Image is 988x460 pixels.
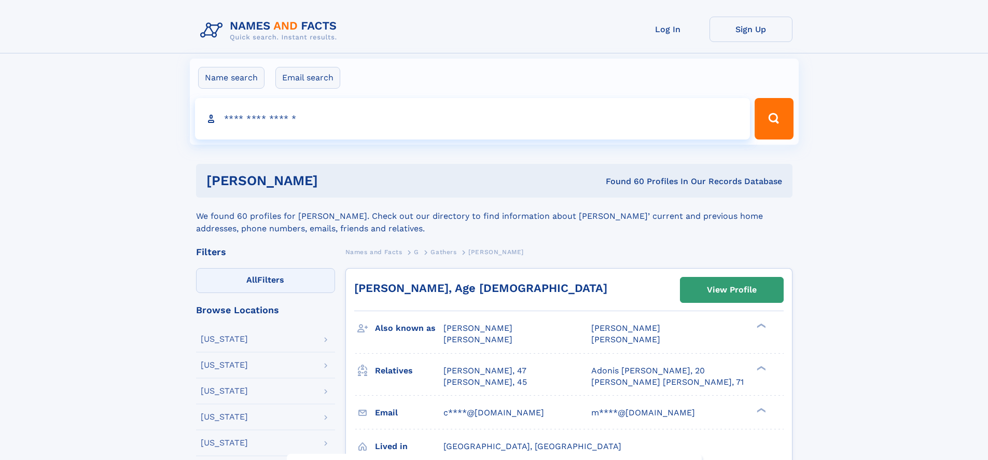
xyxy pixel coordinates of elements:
div: ❯ [754,407,767,413]
a: [PERSON_NAME], Age [DEMOGRAPHIC_DATA] [354,282,607,295]
span: Gathers [430,248,456,256]
span: [PERSON_NAME] [443,334,512,344]
div: ❯ [754,323,767,329]
div: Found 60 Profiles In Our Records Database [462,176,782,187]
a: [PERSON_NAME] [PERSON_NAME], 71 [591,377,744,388]
div: [US_STATE] [201,361,248,369]
label: Name search [198,67,265,89]
a: View Profile [680,277,783,302]
button: Search Button [755,98,793,140]
a: G [414,245,419,258]
a: [PERSON_NAME], 47 [443,365,526,377]
a: [PERSON_NAME], 45 [443,377,527,388]
div: ❯ [754,365,767,371]
span: [PERSON_NAME] [443,323,512,333]
a: Gathers [430,245,456,258]
h3: Also known as [375,319,443,337]
span: All [246,275,257,285]
a: Log In [627,17,709,42]
div: [US_STATE] [201,439,248,447]
span: [PERSON_NAME] [591,334,660,344]
div: We found 60 profiles for [PERSON_NAME]. Check out our directory to find information about [PERSON... [196,198,792,235]
h3: Email [375,404,443,422]
h3: Relatives [375,362,443,380]
div: Browse Locations [196,305,335,315]
div: View Profile [707,278,757,302]
h3: Lived in [375,438,443,455]
div: [US_STATE] [201,335,248,343]
div: [US_STATE] [201,387,248,395]
div: [US_STATE] [201,413,248,421]
input: search input [195,98,750,140]
label: Email search [275,67,340,89]
label: Filters [196,268,335,293]
span: G [414,248,419,256]
a: Sign Up [709,17,792,42]
a: Names and Facts [345,245,402,258]
img: Logo Names and Facts [196,17,345,45]
span: [GEOGRAPHIC_DATA], [GEOGRAPHIC_DATA] [443,441,621,451]
h1: [PERSON_NAME] [206,174,462,187]
span: [PERSON_NAME] [591,323,660,333]
div: Filters [196,247,335,257]
a: Adonis [PERSON_NAME], 20 [591,365,705,377]
span: [PERSON_NAME] [468,248,524,256]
